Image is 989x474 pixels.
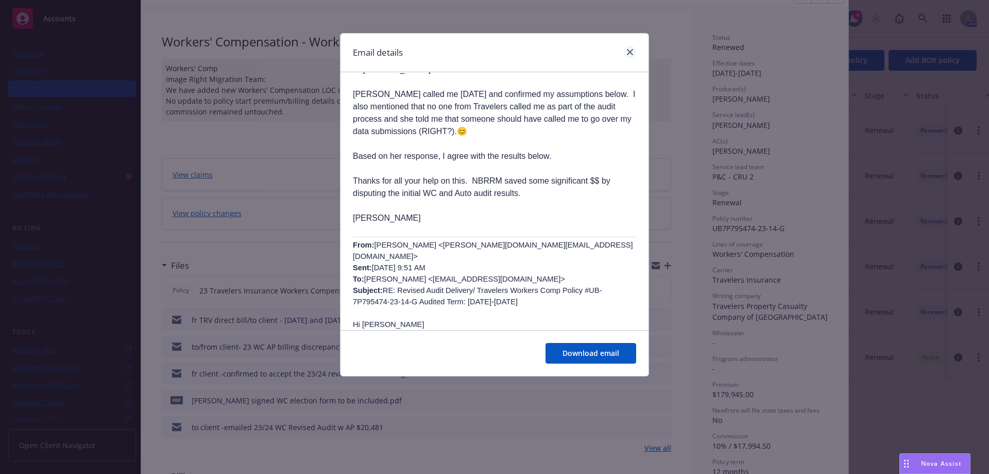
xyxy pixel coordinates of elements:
[562,348,619,358] span: Download email
[921,459,962,468] span: Nova Assist
[545,343,636,364] button: Download email
[353,319,636,330] p: Hi [PERSON_NAME]
[899,453,970,474] button: Nova Assist
[353,241,633,306] span: [PERSON_NAME] <[PERSON_NAME][DOMAIN_NAME][EMAIL_ADDRESS][DOMAIN_NAME]> [DATE] 9:51 AM [PERSON_NAM...
[353,275,364,283] b: To:
[353,286,383,295] b: Subject:
[900,454,913,473] div: Drag to move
